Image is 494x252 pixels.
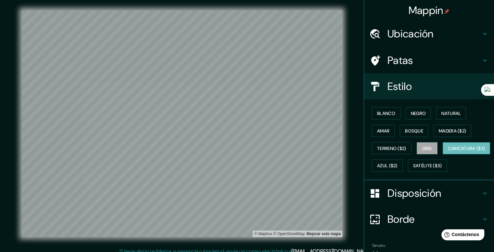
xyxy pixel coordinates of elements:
[417,142,437,155] button: Gris
[377,163,398,169] font: Azul ($2)
[387,80,412,93] font: Estilo
[413,163,442,169] font: Satélite ($3)
[405,128,423,134] font: Bosque
[408,159,447,172] button: Satélite ($3)
[409,4,443,17] font: Mappin
[364,47,494,73] div: Patas
[439,128,466,134] font: Madera ($2)
[372,125,395,137] button: Amar
[364,21,494,47] div: Ubicación
[22,10,342,237] canvas: Mapa
[387,186,441,200] font: Disposición
[273,232,305,236] font: © OpenStreetMap
[254,232,272,236] font: © Mapbox
[436,107,466,120] button: Natural
[400,125,428,137] button: Bosque
[387,212,415,226] font: Borde
[434,125,471,137] button: Madera ($2)
[364,180,494,206] div: Disposición
[372,142,412,155] button: Terreno ($2)
[254,232,272,236] a: Mapbox
[411,110,426,116] font: Negro
[372,159,403,172] button: Azul ($2)
[436,227,487,245] iframe: Lanzador de widgets de ayuda
[443,142,490,155] button: Caricatura ($2)
[377,145,406,151] font: Terreno ($2)
[364,73,494,99] div: Estilo
[377,110,395,116] font: Blanco
[406,107,431,120] button: Negro
[387,54,413,67] font: Patas
[307,232,341,236] font: Mejorar este mapa
[387,27,434,41] font: Ubicación
[372,107,400,120] button: Blanco
[364,206,494,232] div: Borde
[307,232,341,236] a: Comentarios sobre el mapa
[448,145,485,151] font: Caricatura ($2)
[441,110,461,116] font: Natural
[273,232,305,236] a: Mapa de OpenStreet
[372,243,385,248] font: Tamaño
[444,9,450,14] img: pin-icon.png
[422,145,432,151] font: Gris
[377,128,389,134] font: Amar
